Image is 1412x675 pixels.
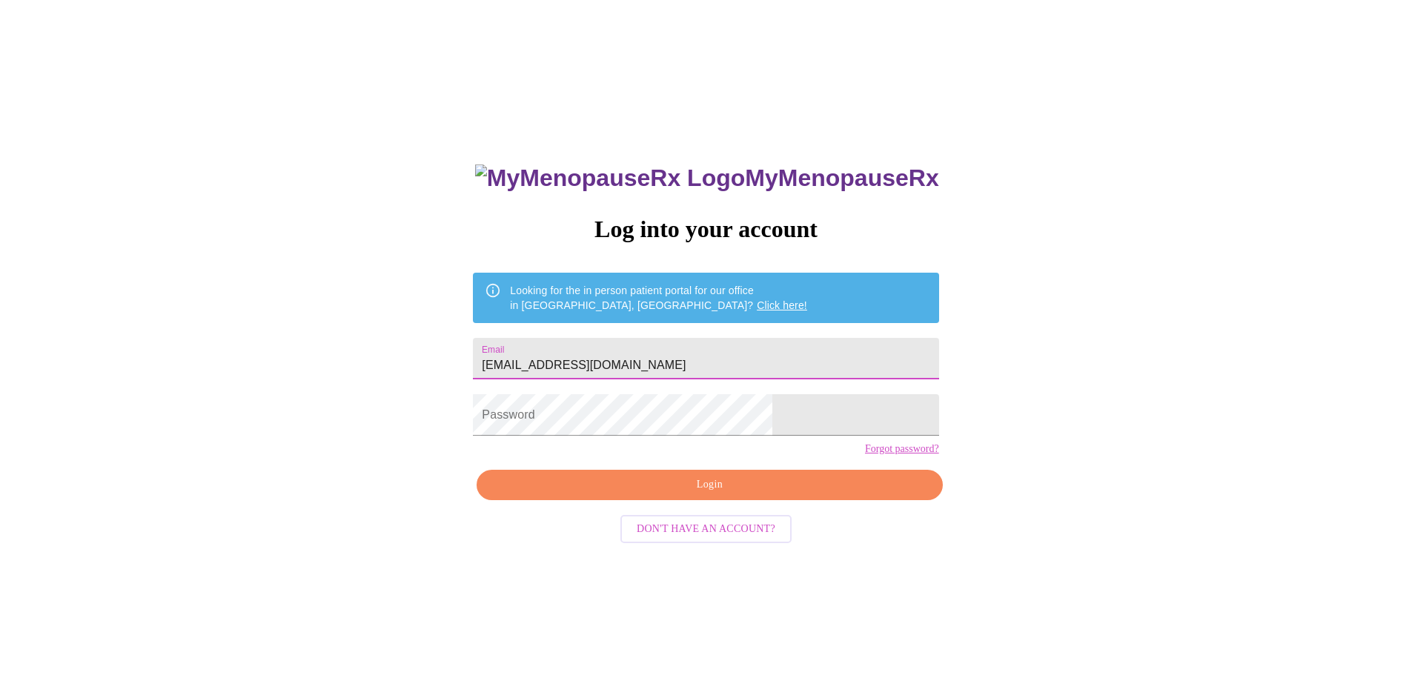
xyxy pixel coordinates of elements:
[865,443,939,455] a: Forgot password?
[620,515,792,544] button: Don't have an account?
[475,164,745,192] img: MyMenopauseRx Logo
[637,520,775,539] span: Don't have an account?
[473,216,938,243] h3: Log into your account
[494,476,925,494] span: Login
[617,522,795,534] a: Don't have an account?
[477,470,942,500] button: Login
[510,277,807,319] div: Looking for the in person patient portal for our office in [GEOGRAPHIC_DATA], [GEOGRAPHIC_DATA]?
[757,299,807,311] a: Click here!
[475,164,939,192] h3: MyMenopauseRx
